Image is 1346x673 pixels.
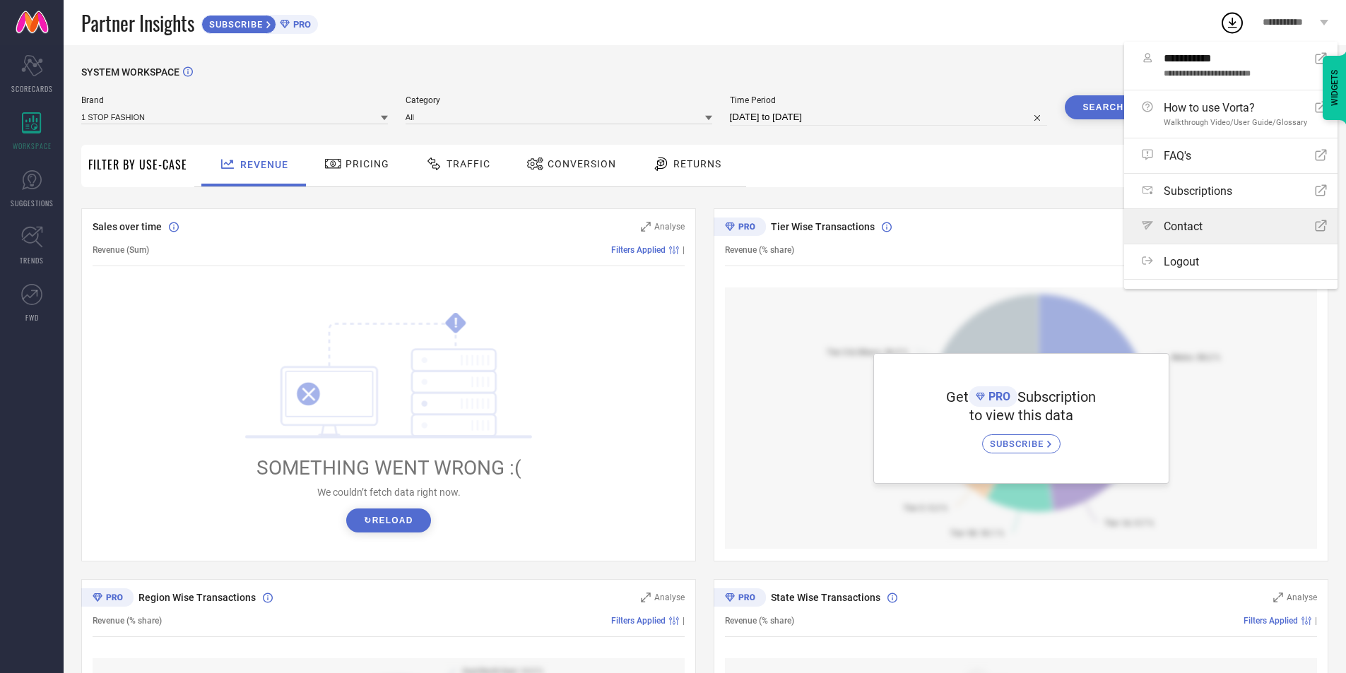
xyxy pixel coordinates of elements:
[240,159,288,170] span: Revenue
[990,439,1047,449] span: SUBSCRIBE
[985,390,1010,403] span: PRO
[1164,255,1199,268] span: Logout
[406,95,712,105] span: Category
[683,616,685,626] span: |
[1164,118,1307,127] span: Walkthrough Video/User Guide/Glossary
[202,19,266,30] span: SUBSCRIBE
[1164,184,1232,198] span: Subscriptions
[654,592,685,602] span: Analyse
[93,221,162,232] span: Sales over time
[611,616,666,626] span: Filters Applied
[1164,220,1203,233] span: Contact
[548,158,616,169] span: Conversion
[1287,592,1317,602] span: Analyse
[1124,90,1338,138] a: How to use Vorta?Walkthrough Video/User Guide/Glossary
[1273,592,1283,602] svg: Zoom
[81,66,179,78] span: SYSTEM WORKSPACE
[11,198,54,208] span: SUGGESTIONS
[20,255,44,266] span: TRENDS
[725,245,794,255] span: Revenue (% share)
[730,109,1048,126] input: Select time period
[1124,174,1338,208] a: Subscriptions
[93,245,149,255] span: Revenue (Sum)
[88,156,187,173] span: Filter By Use-Case
[1164,149,1191,162] span: FAQ's
[256,456,521,480] span: SOMETHING WENT WRONG :(
[683,245,685,255] span: |
[138,592,256,603] span: Region Wise Transactions
[771,592,880,603] span: State Wise Transactions
[1244,616,1298,626] span: Filters Applied
[946,388,969,405] span: Get
[1220,10,1245,35] div: Open download list
[641,222,651,232] svg: Zoom
[725,616,794,626] span: Revenue (% share)
[982,424,1061,453] a: SUBSCRIBE
[13,141,52,151] span: WORKSPACE
[1065,95,1141,119] button: Search
[447,158,490,169] span: Traffic
[81,8,194,37] span: Partner Insights
[654,222,685,232] span: Analyse
[25,312,39,323] span: FWD
[969,407,1073,424] span: to view this data
[346,508,430,532] button: ↻Reload
[346,158,389,169] span: Pricing
[454,315,458,331] tspan: !
[673,158,721,169] span: Returns
[290,19,311,30] span: PRO
[93,616,162,626] span: Revenue (% share)
[611,245,666,255] span: Filters Applied
[201,11,318,34] a: SUBSCRIBEPRO
[11,83,53,94] span: SCORECARDS
[730,95,1048,105] span: Time Period
[714,218,766,239] div: Premium
[1124,138,1338,173] a: FAQ's
[1315,616,1317,626] span: |
[714,588,766,609] div: Premium
[641,592,651,602] svg: Zoom
[1017,388,1096,405] span: Subscription
[1124,209,1338,244] a: Contact
[771,221,875,232] span: Tier Wise Transactions
[81,588,134,609] div: Premium
[317,487,461,498] span: We couldn’t fetch data right now.
[81,95,388,105] span: Brand
[1164,101,1307,114] span: How to use Vorta?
